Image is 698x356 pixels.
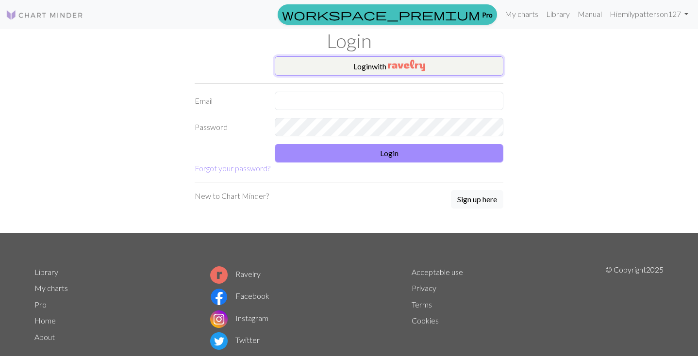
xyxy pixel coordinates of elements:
h1: Login [29,29,669,52]
button: Loginwith [275,56,503,76]
a: My charts [34,283,68,292]
a: Privacy [412,283,436,292]
img: Instagram logo [210,310,228,328]
a: Library [34,267,58,276]
a: Sign up here [451,190,503,210]
img: Ravelry [388,60,425,71]
img: Logo [6,9,83,21]
a: Forgot your password? [195,163,270,173]
a: Hiemilypatterson127 [606,4,692,24]
img: Ravelry logo [210,266,228,284]
span: workspace_premium [282,8,480,21]
label: Email [189,92,269,110]
a: My charts [501,4,542,24]
a: Pro [34,300,47,309]
a: Terms [412,300,432,309]
a: Facebook [210,291,269,300]
a: About [34,332,55,341]
a: Acceptable use [412,267,463,276]
button: Sign up here [451,190,503,209]
a: Cookies [412,316,439,325]
a: Manual [574,4,606,24]
a: Instagram [210,313,268,323]
a: Twitter [210,335,260,344]
a: Home [34,316,56,325]
button: Login [275,144,503,162]
p: © Copyright 2025 [605,264,664,352]
a: Pro [278,4,497,25]
p: New to Chart Minder? [195,190,269,202]
a: Ravelry [210,269,261,278]
img: Facebook logo [210,288,228,306]
label: Password [189,118,269,136]
a: Library [542,4,574,24]
img: Twitter logo [210,332,228,350]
